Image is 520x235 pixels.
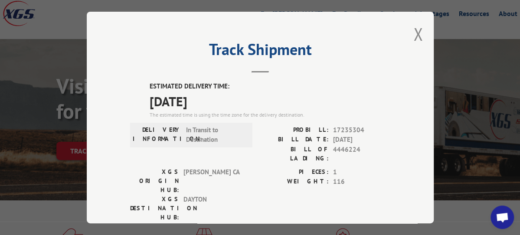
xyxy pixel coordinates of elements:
[333,135,390,145] span: [DATE]
[260,135,329,145] label: BILL DATE:
[333,177,390,187] span: 116
[183,195,242,222] span: DAYTON
[491,206,514,229] div: Open chat
[150,111,390,119] div: The estimated time is using the time zone for the delivery destination.
[260,167,329,177] label: PIECES:
[130,195,179,222] label: XGS DESTINATION HUB:
[133,125,182,145] label: DELIVERY INFORMATION:
[150,82,390,91] label: ESTIMATED DELIVERY TIME:
[333,145,390,163] span: 4446224
[130,167,179,195] label: XGS ORIGIN HUB:
[150,91,390,111] span: [DATE]
[186,125,245,145] span: In Transit to Destination
[260,177,329,187] label: WEIGHT:
[260,125,329,135] label: PROBILL:
[260,145,329,163] label: BILL OF LADING:
[183,167,242,195] span: [PERSON_NAME] CA
[333,167,390,177] span: 1
[130,43,390,60] h2: Track Shipment
[413,23,423,46] button: Close modal
[333,125,390,135] span: 17235304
